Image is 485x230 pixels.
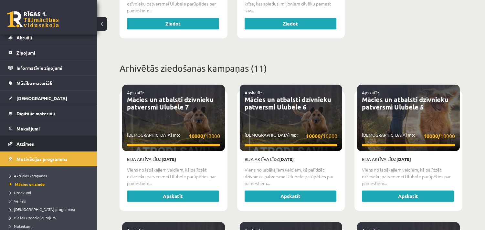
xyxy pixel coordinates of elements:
span: Biežāk uzdotie jautājumi [10,215,57,220]
a: Noteikumi [10,223,90,229]
a: Aktuāli [8,30,89,45]
a: Ziedot [127,18,219,29]
p: Bija aktīva līdz [245,156,338,162]
a: Veikals [10,198,90,204]
span: Noteikumi [10,224,32,229]
legend: Ziņojumi [16,45,89,60]
p: Bija aktīva līdz [362,156,455,162]
a: Ziņojumi [8,45,89,60]
a: Biežāk uzdotie jautājumi [10,215,90,221]
span: [DEMOGRAPHIC_DATA] [16,95,67,101]
span: Digitālie materiāli [16,110,55,116]
span: Uzdevumi [10,190,31,195]
span: Mācību materiāli [16,80,52,86]
strong: 10000/ [189,132,206,139]
p: [DEMOGRAPHIC_DATA] mp: [245,132,338,140]
a: Mācību materiāli [8,76,89,90]
strong: [DATE] [279,156,294,162]
p: [DEMOGRAPHIC_DATA] mp: [362,132,455,140]
a: Apskatīt [127,191,219,202]
a: Atzīmes [8,136,89,151]
strong: [DATE] [396,156,411,162]
p: Arhivētās ziedošanas kampaņas (11) [120,62,462,75]
a: Mācies un ziedo [10,181,90,187]
a: Uzdevumi [10,190,90,195]
span: Aktuāli [16,35,32,40]
strong: 10000/ [306,132,323,139]
a: [DEMOGRAPHIC_DATA] programma [10,206,90,212]
p: Bija aktīva līdz [127,156,220,162]
a: Mācies un atbalsti dzīvnieku patversmi Ulubele 7 [127,95,214,111]
span: Aktuālās kampaņas [10,173,47,178]
a: Mācies un atbalsti dzīvnieku patversmi Ulubele 6 [245,95,331,111]
p: [DEMOGRAPHIC_DATA] mp: [127,132,220,140]
a: Motivācijas programma [8,152,89,166]
a: Mācies un atbalsti dzīvnieku patversmi Ulubele 5 [362,95,448,111]
span: Mācies un ziedo [10,182,45,187]
a: Ziedot [245,18,337,29]
span: Motivācijas programma [16,156,68,162]
a: Informatīvie ziņojumi [8,60,89,75]
span: 10000 [306,132,337,140]
a: [DEMOGRAPHIC_DATA] [8,91,89,106]
span: Veikals [10,198,26,204]
a: Apskatīt: [362,90,379,95]
strong: [DATE] [162,156,176,162]
a: Apskatīt [245,191,337,202]
a: Aktuālās kampaņas [10,173,90,179]
span: 10000 [424,132,455,140]
span: 10000 [189,132,220,140]
p: Viens no labākajiem veidiem, kā palīdzēt dzīvnieku patversmei Ulubele parūpēties par pamestiem... [245,166,338,187]
strong: 10000/ [424,132,440,139]
span: Atzīmes [16,141,34,147]
p: Viens no labākajiem veidiem, kā palīdzēt dzīvnieku patversmei Ulubele parūpēties par pamestiem... [127,166,220,187]
span: [DEMOGRAPHIC_DATA] programma [10,207,75,212]
a: Apskatīt [362,191,454,202]
a: Apskatīt: [245,90,262,95]
p: Viens no labākajiem veidiem, kā palīdzēt dzīvnieku patversmei Ulubele parūpēties par pamestiem... [362,166,455,187]
a: Apskatīt: [127,90,144,95]
a: Digitālie materiāli [8,106,89,121]
legend: Informatīvie ziņojumi [16,60,89,75]
a: Maksājumi [8,121,89,136]
a: Rīgas 1. Tālmācības vidusskola [7,11,59,27]
legend: Maksājumi [16,121,89,136]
